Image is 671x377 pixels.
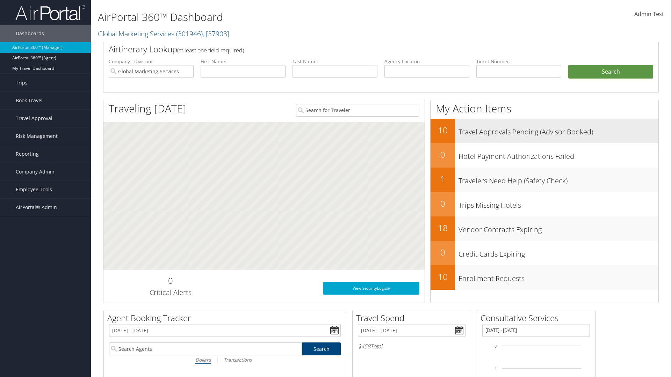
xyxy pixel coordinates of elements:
[109,355,341,364] div: |
[16,74,28,91] span: Trips
[16,92,43,109] span: Book Travel
[15,5,85,21] img: airportal-logo.png
[459,148,658,161] h3: Hotel Payment Authorizations Failed
[323,282,419,295] a: View SecurityLogic®
[201,58,286,65] label: First Name:
[358,342,370,350] span: $458
[431,101,658,116] h1: My Action Items
[431,192,658,216] a: 0Trips Missing Hotels
[302,342,341,355] a: Search
[109,43,607,55] h2: Airtinerary Lookup
[98,10,475,24] h1: AirPortal 360™ Dashboard
[431,198,455,209] h2: 0
[431,222,455,234] h2: 18
[98,29,229,38] a: Global Marketing Services
[459,221,658,235] h3: Vendor Contracts Expiring
[431,271,455,283] h2: 10
[459,172,658,186] h3: Travelers Need Help (Safety Check)
[356,312,471,324] h2: Travel Spend
[431,241,658,265] a: 0Credit Cards Expiring
[109,101,186,116] h1: Traveling [DATE]
[634,10,664,18] span: Admin Test
[431,265,658,290] a: 10Enrollment Requests
[358,342,466,350] h6: Total
[431,168,658,192] a: 1Travelers Need Help (Safety Check)
[16,145,39,163] span: Reporting
[16,110,52,127] span: Travel Approval
[431,119,658,143] a: 10Travel Approvals Pending (Advisor Booked)
[109,275,232,287] h2: 0
[16,163,55,180] span: Company Admin
[16,199,57,216] span: AirPortal® Admin
[109,288,232,297] h3: Critical Alerts
[459,124,658,137] h3: Travel Approvals Pending (Advisor Booked)
[476,58,561,65] label: Ticket Number:
[431,143,658,168] a: 0Hotel Payment Authorizations Failed
[459,246,658,259] h3: Credit Cards Expiring
[107,312,346,324] h2: Agent Booking Tracker
[384,58,469,65] label: Agency Locator:
[431,149,455,161] h2: 0
[459,197,658,210] h3: Trips Missing Hotels
[481,312,595,324] h2: Consultative Services
[109,58,194,65] label: Company - Division:
[634,3,664,25] a: Admin Test
[459,270,658,283] h3: Enrollment Requests
[431,216,658,241] a: 18Vendor Contracts Expiring
[203,29,229,38] span: , [ 37903 ]
[177,46,244,54] span: (at least one field required)
[495,367,497,371] tspan: 4
[16,127,58,145] span: Risk Management
[296,104,419,117] input: Search for Traveler
[495,344,497,348] tspan: 6
[431,246,455,258] h2: 0
[431,173,455,185] h2: 1
[195,356,211,363] i: Dollars
[293,58,377,65] label: Last Name:
[224,356,252,363] i: Transactions
[431,124,455,136] h2: 10
[568,65,653,79] button: Search
[16,181,52,198] span: Employee Tools
[16,25,44,42] span: Dashboards
[176,29,203,38] span: ( 301946 )
[109,342,302,355] input: Search Agents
